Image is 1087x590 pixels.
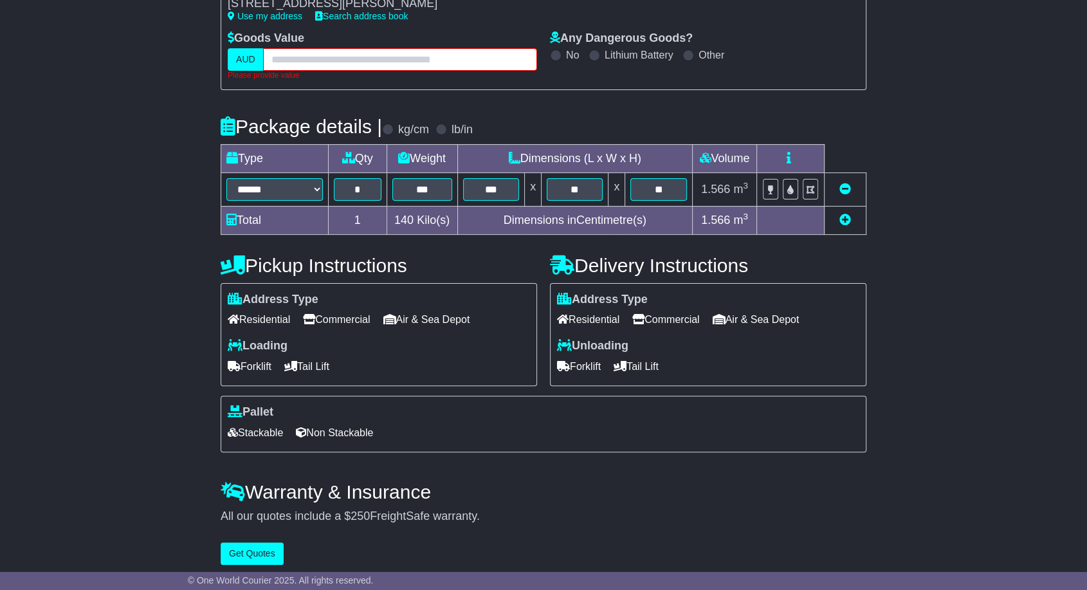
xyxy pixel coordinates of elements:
[221,116,382,137] h4: Package details |
[284,356,329,376] span: Tail Lift
[221,255,537,276] h4: Pickup Instructions
[733,183,748,196] span: m
[632,309,699,329] span: Commercial
[303,309,370,329] span: Commercial
[221,144,329,172] td: Type
[557,293,648,307] label: Address Type
[839,214,851,226] a: Add new item
[701,183,730,196] span: 1.566
[228,32,304,46] label: Goods Value
[315,11,408,21] a: Search address book
[387,144,457,172] td: Weight
[525,172,542,206] td: x
[692,144,756,172] td: Volume
[387,206,457,234] td: Kilo(s)
[228,71,537,80] div: Please provide value
[221,542,284,565] button: Get Quotes
[228,309,290,329] span: Residential
[228,423,283,443] span: Stackable
[550,32,693,46] label: Any Dangerous Goods?
[228,11,302,21] a: Use my address
[221,206,329,234] td: Total
[701,214,730,226] span: 1.566
[228,339,288,353] label: Loading
[188,575,374,585] span: © One World Courier 2025. All rights reserved.
[733,214,748,226] span: m
[228,356,271,376] span: Forklift
[557,309,619,329] span: Residential
[452,123,473,137] label: lb/in
[608,172,625,206] td: x
[713,309,799,329] span: Air & Sea Depot
[550,255,866,276] h4: Delivery Instructions
[329,144,387,172] td: Qty
[614,356,659,376] span: Tail Lift
[605,49,673,61] label: Lithium Battery
[228,48,264,71] label: AUD
[699,49,724,61] label: Other
[566,49,579,61] label: No
[839,183,851,196] a: Remove this item
[557,339,628,353] label: Unloading
[228,293,318,307] label: Address Type
[383,309,470,329] span: Air & Sea Depot
[398,123,429,137] label: kg/cm
[351,510,370,522] span: 250
[394,214,414,226] span: 140
[329,206,387,234] td: 1
[221,481,866,502] h4: Warranty & Insurance
[221,510,866,524] div: All our quotes include a $ FreightSafe warranty.
[457,206,692,234] td: Dimensions in Centimetre(s)
[743,212,748,221] sup: 3
[557,356,601,376] span: Forklift
[296,423,373,443] span: Non Stackable
[457,144,692,172] td: Dimensions (L x W x H)
[743,181,748,190] sup: 3
[228,405,273,419] label: Pallet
